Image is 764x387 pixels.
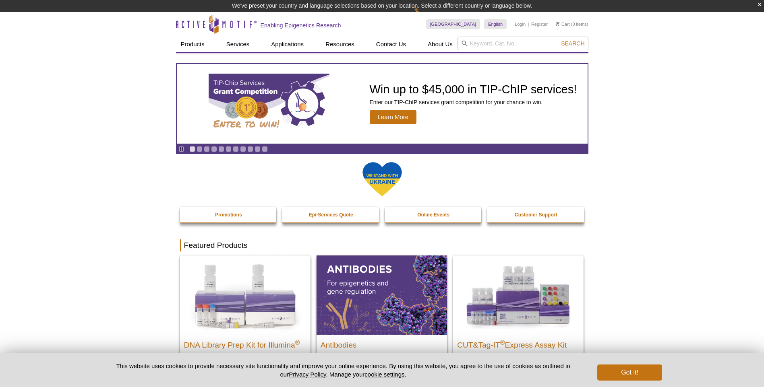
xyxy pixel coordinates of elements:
[184,337,306,349] h2: DNA Library Prep Kit for Illumina
[226,146,232,152] a: Go to slide 6
[531,21,548,27] a: Register
[177,64,588,144] a: TIP-ChIP Services Grant Competition Win up to $45,000 in TIP-ChIP services! Enter our TIP-ChIP se...
[295,339,300,346] sup: ®
[309,212,353,218] strong: Epi-Services Quote
[317,255,447,377] a: All Antibodies Antibodies Application-tested antibodies for ChIP, CUT&Tag, and CUT&RUN.
[180,207,277,222] a: Promotions
[282,207,380,222] a: Epi-Services Quote
[197,146,203,152] a: Go to slide 2
[556,19,588,29] li: (0 items)
[414,6,435,25] img: Change Here
[457,337,580,349] h2: CUT&Tag-IT Express Assay Kit
[289,371,326,378] a: Privacy Policy
[211,146,217,152] a: Go to slide 4
[247,146,253,152] a: Go to slide 9
[426,19,480,29] a: [GEOGRAPHIC_DATA]
[204,146,210,152] a: Go to slide 3
[262,146,268,152] a: Go to slide 11
[370,83,577,95] h2: Win up to $45,000 in TIP-ChIP services!
[364,371,404,378] button: cookie settings
[233,146,239,152] a: Go to slide 7
[370,110,417,124] span: Learn More
[515,21,526,27] a: Login
[189,146,195,152] a: Go to slide 1
[177,64,588,144] article: TIP-ChIP Services Grant Competition
[556,21,570,27] a: Cart
[458,37,588,50] input: Keyword, Cat. No.
[180,255,311,385] a: DNA Library Prep Kit for Illumina DNA Library Prep Kit for Illumina® Dual Index NGS Kit for ChIP-...
[362,161,402,197] img: We Stand With Ukraine
[176,37,209,52] a: Products
[266,37,308,52] a: Applications
[500,339,505,346] sup: ®
[180,255,311,334] img: DNA Library Prep Kit for Illumina
[321,37,359,52] a: Resources
[215,212,242,218] strong: Promotions
[561,40,584,47] span: Search
[528,19,529,29] li: |
[487,207,585,222] a: Customer Support
[597,364,662,381] button: Got it!
[385,207,482,222] a: Online Events
[102,362,584,379] p: This website uses cookies to provide necessary site functionality and improve your online experie...
[417,212,449,218] strong: Online Events
[556,22,559,26] img: Your Cart
[559,40,587,47] button: Search
[180,239,584,251] h2: Featured Products
[453,255,584,377] a: CUT&Tag-IT® Express Assay Kit CUT&Tag-IT®Express Assay Kit Less variable and higher-throughput ge...
[209,74,329,134] img: TIP-ChIP Services Grant Competition
[261,22,341,29] h2: Enabling Epigenetics Research
[370,99,577,106] p: Enter our TIP-ChIP services grant competition for your chance to win.
[178,146,184,152] a: Toggle autoplay
[222,37,255,52] a: Services
[484,19,507,29] a: English
[453,255,584,334] img: CUT&Tag-IT® Express Assay Kit
[240,146,246,152] a: Go to slide 8
[218,146,224,152] a: Go to slide 5
[317,255,447,334] img: All Antibodies
[321,337,443,349] h2: Antibodies
[255,146,261,152] a: Go to slide 10
[371,37,411,52] a: Contact Us
[515,212,557,218] strong: Customer Support
[423,37,458,52] a: About Us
